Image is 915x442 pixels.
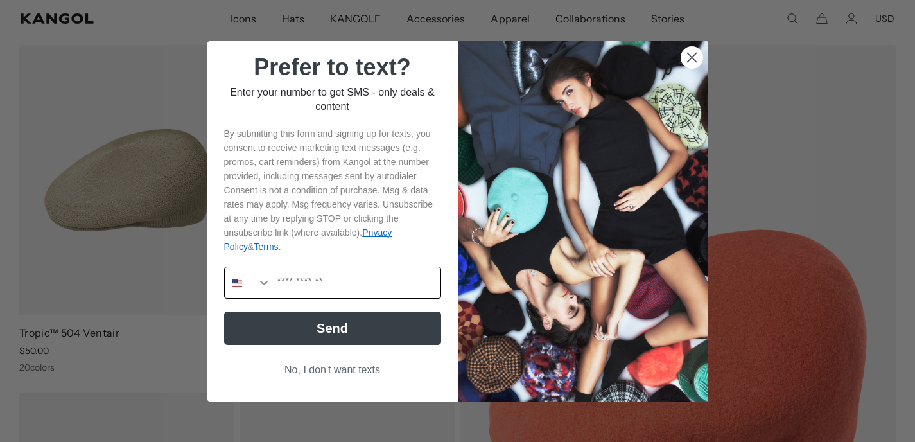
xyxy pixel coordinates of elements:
button: Close dialog [681,46,703,69]
button: No, I don't want texts [224,358,441,382]
img: United States [232,278,242,288]
p: By submitting this form and signing up for texts, you consent to receive marketing text messages ... [224,127,441,254]
input: Phone Number [271,267,440,298]
button: Search Countries [225,267,271,298]
img: 32d93059-7686-46ce-88e0-f8be1b64b1a2.jpeg [458,41,708,402]
a: Terms [254,242,278,252]
span: Prefer to text? [254,54,410,80]
button: Send [224,312,441,345]
span: Enter your number to get SMS - only deals & content [230,87,435,112]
